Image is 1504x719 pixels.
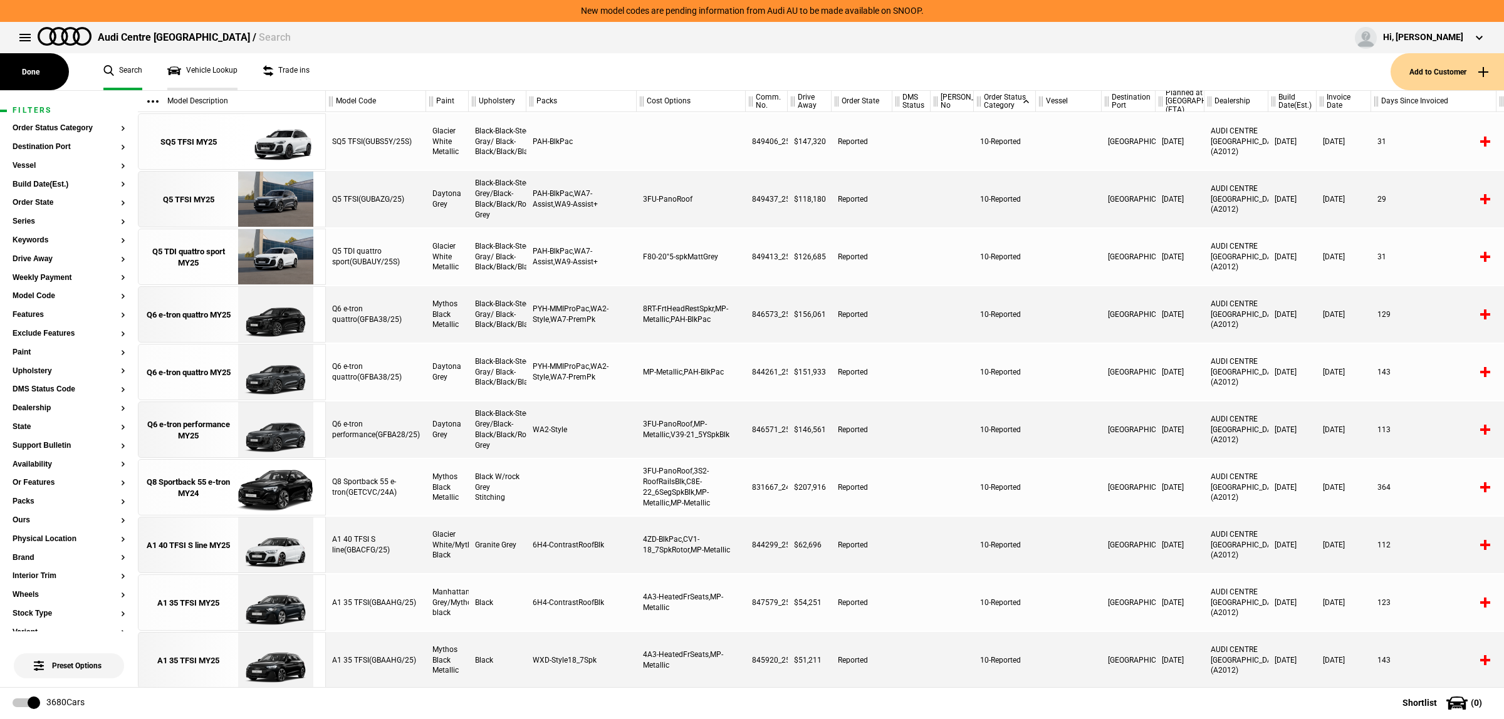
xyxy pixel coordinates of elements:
[13,162,125,170] button: Vessel
[1268,574,1317,631] div: [DATE]
[832,171,892,227] div: Reported
[1204,171,1268,227] div: AUDI CENTRE [GEOGRAPHIC_DATA] (A2012)
[1317,286,1371,343] div: [DATE]
[1102,91,1155,112] div: Destination Port
[1156,459,1204,515] div: [DATE]
[1156,401,1204,458] div: [DATE]
[637,517,746,573] div: 4ZD-BlkPac,CV1-18_7SpkRotor,MP-Metallic
[326,286,426,343] div: Q6 e-tron quattro(GFBA38/25)
[746,459,788,515] div: 831667_24
[167,53,238,90] a: Vehicle Lookup
[426,286,469,343] div: Mythos Black Metallic
[788,401,832,458] div: $146,561
[13,423,125,432] button: State
[232,575,319,631] img: Audi_GBAAHG_25_KR_H10E_4A3_6H4_6FB_(Nadin:_4A3_6FB_6H4_C42)_ext.png
[145,419,232,442] div: Q6 e-tron performance MY25
[1371,286,1496,343] div: 129
[38,27,91,46] img: audi.png
[526,229,637,285] div: PAH-BlkPac,WA7-Assist,WA9-Assist+
[1268,171,1317,227] div: [DATE]
[13,628,125,647] section: Variant
[13,554,125,572] section: Brand
[259,31,291,43] span: Search
[147,309,231,321] div: Q6 e-tron quattro MY25
[526,171,637,227] div: PAH-BlkPac,WA7-Assist,WA9-Assist+
[426,113,469,170] div: Glacier White Metallic
[469,517,526,573] div: Granite Grey
[1102,401,1156,458] div: [GEOGRAPHIC_DATA]
[426,91,468,112] div: Paint
[13,497,125,506] button: Packs
[832,632,892,688] div: Reported
[13,292,125,301] button: Model Code
[746,632,788,688] div: 845920_25
[13,143,125,152] button: Destination Port
[160,137,217,148] div: SQ5 TFSI MY25
[637,171,746,227] div: 3FU-PanoRoof
[832,459,892,515] div: Reported
[36,646,102,670] span: Preset Options
[13,442,125,450] button: Support Bulletin
[469,113,526,170] div: Black-Black-Steel Gray/ Black-Black/Black/Black
[426,171,469,227] div: Daytona Grey
[1268,286,1317,343] div: [DATE]
[788,459,832,515] div: $207,916
[637,286,746,343] div: 8RT-FrtHeadRestSpkr,MP-Metallic,PAH-BlkPac
[13,497,125,516] section: Packs
[746,286,788,343] div: 846573_25
[1204,229,1268,285] div: AUDI CENTRE [GEOGRAPHIC_DATA] (A2012)
[1402,698,1437,707] span: Shortlist
[1156,632,1204,688] div: [DATE]
[1204,286,1268,343] div: AUDI CENTRE [GEOGRAPHIC_DATA] (A2012)
[1268,113,1317,170] div: [DATE]
[746,401,788,458] div: 846571_25
[326,113,426,170] div: SQ5 TFSI(GUBS5Y/25S)
[13,572,125,581] button: Interior Trim
[13,609,125,628] section: Stock Type
[788,632,832,688] div: $51,211
[13,609,125,618] button: Stock Type
[746,171,788,227] div: 849437_25
[326,574,426,631] div: A1 35 TFSI(GBAAHG/25)
[469,459,526,515] div: Black W/rock Grey Stitching
[788,171,832,227] div: $118,180
[1317,113,1371,170] div: [DATE]
[147,367,231,378] div: Q6 e-tron quattro MY25
[832,401,892,458] div: Reported
[147,540,230,551] div: A1 40 TFSI S line MY25
[746,229,788,285] div: 849413_25
[145,172,232,228] a: Q5 TFSI MY25
[746,344,788,400] div: 844261_25
[13,385,125,394] button: DMS Status Code
[426,517,469,573] div: Glacier White/Mythos Black
[13,255,125,264] button: Drive Away
[13,236,125,245] button: Keywords
[13,460,125,469] button: Availability
[13,348,125,367] section: Paint
[145,402,232,458] a: Q6 e-tron performance MY25
[788,344,832,400] div: $151,933
[974,401,1036,458] div: 10-Reported
[788,91,831,112] div: Drive Away
[1371,517,1496,573] div: 112
[145,633,232,689] a: A1 35 TFSI MY25
[13,385,125,404] section: DMS Status Code
[326,344,426,400] div: Q6 e-tron quattro(GFBA38/25)
[1102,517,1156,573] div: [GEOGRAPHIC_DATA]
[1102,574,1156,631] div: [GEOGRAPHIC_DATA]
[13,478,125,497] section: Or Features
[637,574,746,631] div: 4A3-HeatedFrSeats,MP-Metallic
[13,460,125,479] section: Availability
[145,287,232,343] a: Q6 e-tron quattro MY25
[13,516,125,525] button: Ours
[1317,229,1371,285] div: [DATE]
[13,535,125,554] section: Physical Location
[1102,459,1156,515] div: [GEOGRAPHIC_DATA]
[13,236,125,255] section: Keywords
[232,344,319,401] img: Audi_GFBA38_25_GX_6Y6Y_WA7_WA2_PAH_PYH_V39_QE2_VW5_(Nadin:_C03_PAH_PYH_QE2_SN8_V39_VW5_WA2_WA7)_e...
[1102,286,1156,343] div: [GEOGRAPHIC_DATA]
[13,292,125,311] section: Model Code
[1371,632,1496,688] div: 143
[974,459,1036,515] div: 10-Reported
[1371,229,1496,285] div: 31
